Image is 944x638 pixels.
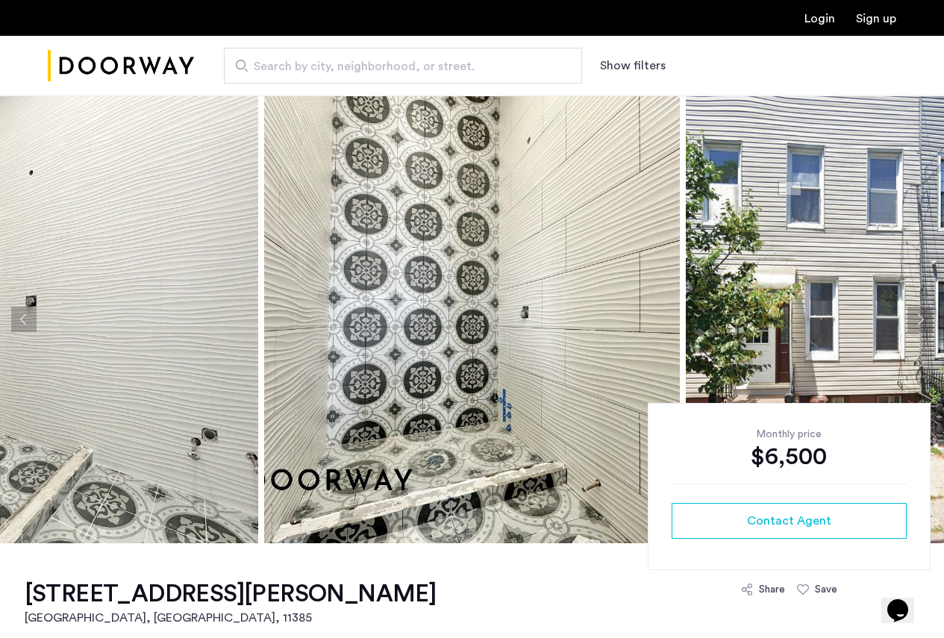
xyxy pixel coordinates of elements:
img: logo [48,38,194,94]
span: Search by city, neighborhood, or street. [254,57,540,75]
button: Show or hide filters [600,57,666,75]
h1: [STREET_ADDRESS][PERSON_NAME] [25,579,437,609]
img: apartment [264,96,680,543]
a: Cazamio Logo [48,38,194,94]
a: Registration [856,13,896,25]
span: Contact Agent [747,512,831,530]
div: Save [815,582,837,597]
a: [STREET_ADDRESS][PERSON_NAME][GEOGRAPHIC_DATA], [GEOGRAPHIC_DATA], 11385 [25,579,437,627]
h2: [GEOGRAPHIC_DATA], [GEOGRAPHIC_DATA] , 11385 [25,609,437,627]
button: button [672,503,907,539]
a: Login [804,13,835,25]
div: Monthly price [672,427,907,442]
button: Previous apartment [11,307,37,332]
div: $6,500 [672,442,907,472]
div: Share [759,582,785,597]
button: Next apartment [907,307,933,332]
input: Apartment Search [224,48,582,84]
iframe: chat widget [881,578,929,623]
